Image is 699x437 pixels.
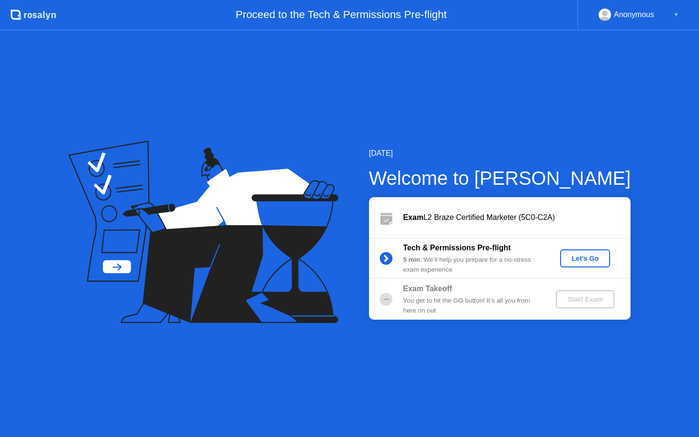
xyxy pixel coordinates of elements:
[369,148,631,159] div: [DATE]
[403,285,452,293] b: Exam Takeoff
[674,9,679,21] div: ▼
[403,296,540,315] div: You get to hit the GO button! It’s all you from here on out
[614,9,654,21] div: Anonymous
[403,255,540,275] div: : We’ll help you prepare for a no-stress exam experience
[403,212,631,223] div: L2 Braze Certified Marketer (5C0-C2A)
[369,164,631,192] div: Welcome to [PERSON_NAME]
[403,213,424,221] b: Exam
[564,255,606,262] div: Let's Go
[403,256,420,263] b: 5 min
[560,249,610,267] button: Let's Go
[560,295,611,303] div: Start Exam
[403,244,511,252] b: Tech & Permissions Pre-flight
[556,290,614,308] button: Start Exam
